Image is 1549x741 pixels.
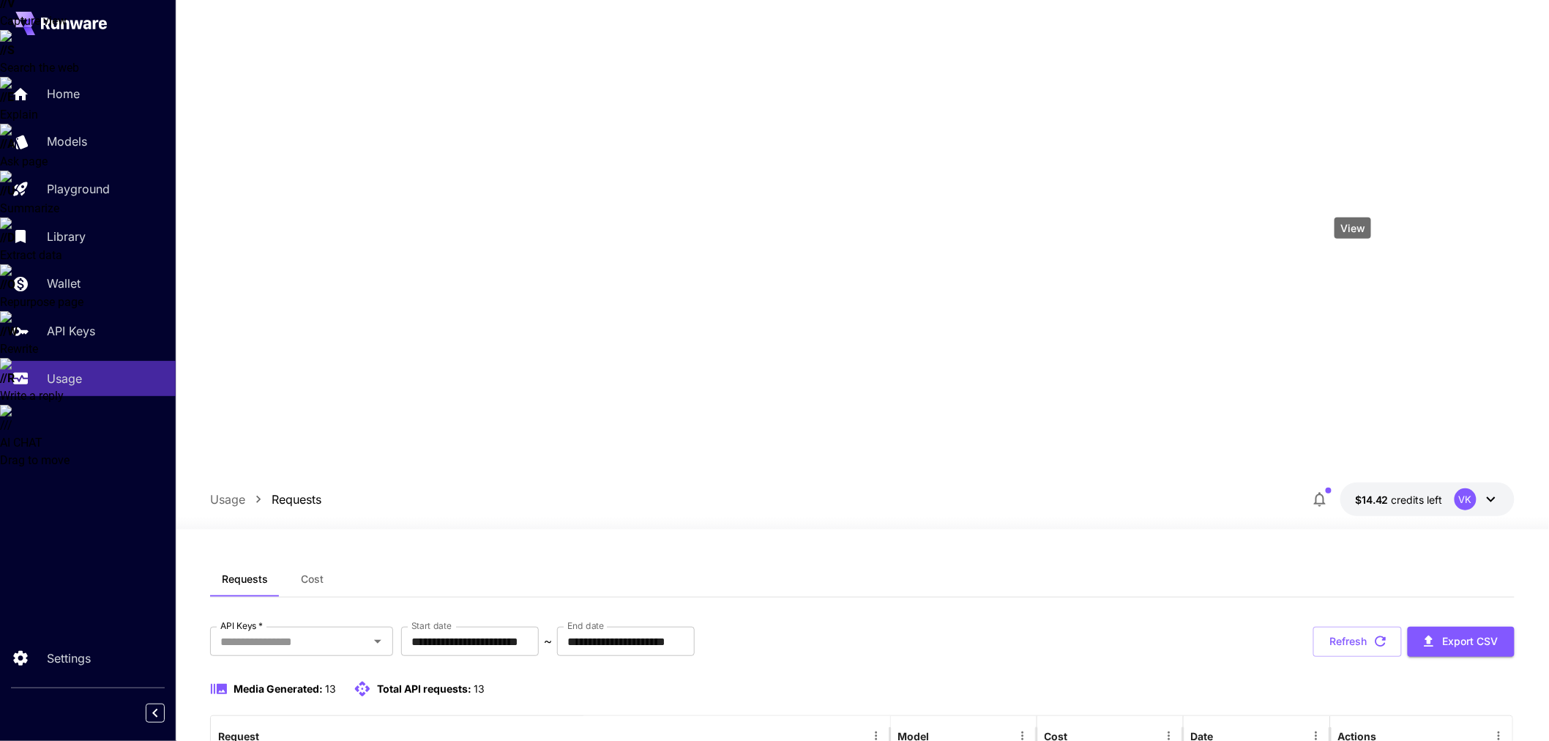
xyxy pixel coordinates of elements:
[1455,488,1477,510] div: VK
[220,620,263,633] label: API Keys
[157,700,176,726] div: Collapse sidebar
[1313,627,1402,657] button: Refresh
[567,620,604,633] label: End date
[47,649,91,667] p: Settings
[325,682,336,695] span: 13
[474,682,485,695] span: 13
[1392,494,1443,506] span: credits left
[272,491,321,508] a: Requests
[1355,494,1392,506] span: $14.42
[411,620,452,633] label: Start date
[222,573,268,586] span: Requests
[301,573,324,586] span: Cost
[146,704,165,723] button: Collapse sidebar
[367,631,388,652] button: Open
[210,491,245,508] a: Usage
[1408,627,1515,657] button: Export CSV
[377,682,471,695] span: Total API requests:
[544,633,552,650] p: ~
[1340,483,1515,516] button: $14.4218VK
[234,682,323,695] span: Media Generated:
[1355,492,1443,507] div: $14.4218
[210,491,321,508] nav: breadcrumb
